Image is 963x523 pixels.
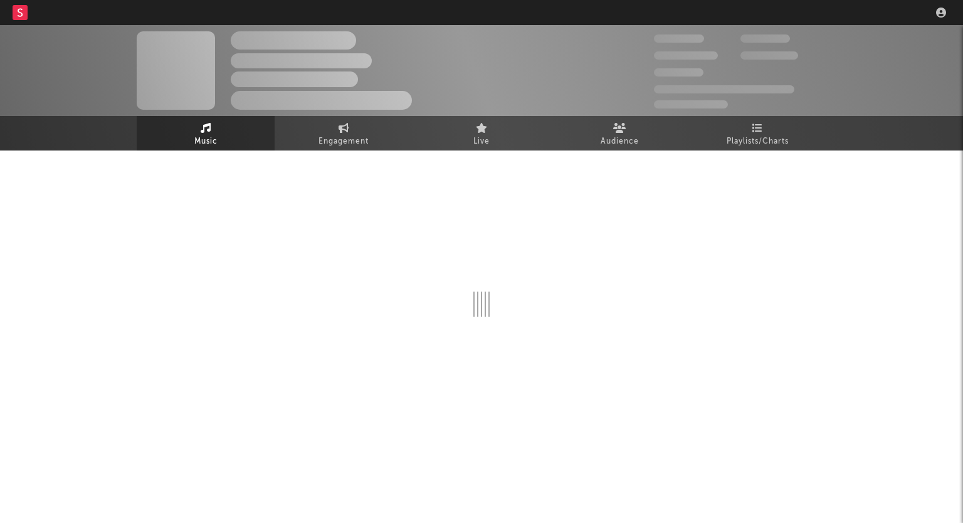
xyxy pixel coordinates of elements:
[601,134,639,149] span: Audience
[727,134,789,149] span: Playlists/Charts
[740,51,798,60] span: 1,000,000
[654,34,704,43] span: 300,000
[654,100,728,108] span: Jump Score: 85.0
[740,34,790,43] span: 100,000
[654,85,794,93] span: 50,000,000 Monthly Listeners
[688,116,826,151] a: Playlists/Charts
[413,116,550,151] a: Live
[654,51,718,60] span: 50,000,000
[473,134,490,149] span: Live
[318,134,369,149] span: Engagement
[137,116,275,151] a: Music
[550,116,688,151] a: Audience
[654,68,703,77] span: 100,000
[194,134,218,149] span: Music
[275,116,413,151] a: Engagement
